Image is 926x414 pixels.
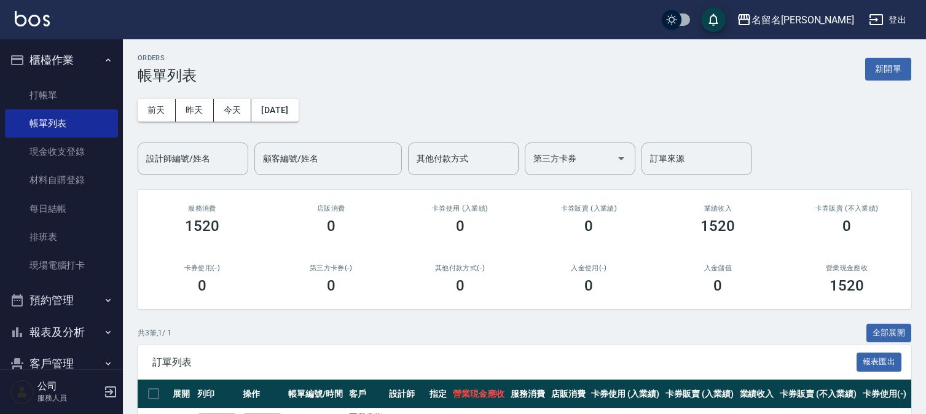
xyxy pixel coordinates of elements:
th: 展開 [170,380,194,408]
h3: 服務消費 [152,205,252,213]
h2: 業績收入 [668,205,767,213]
a: 報表匯出 [857,356,902,367]
th: 卡券販賣 (不入業績) [777,380,859,408]
button: 客戶管理 [5,348,118,380]
h2: 卡券販賣 (不入業績) [797,205,897,213]
h2: 店販消費 [281,205,381,213]
th: 帳單編號/時間 [285,380,346,408]
th: 設計師 [386,380,426,408]
h2: 卡券販賣 (入業績) [539,205,638,213]
h3: 0 [456,277,465,294]
h2: 入金使用(-) [539,264,638,272]
p: 共 3 筆, 1 / 1 [138,327,171,338]
h5: 公司 [37,380,100,393]
th: 卡券販賣 (入業績) [662,380,737,408]
h2: 卡券使用(-) [152,264,252,272]
h2: 卡券使用 (入業績) [410,205,510,213]
th: 服務消費 [508,380,548,408]
a: 現金收支登錄 [5,138,118,166]
th: 指定 [426,380,450,408]
button: 昨天 [176,99,214,122]
a: 新開單 [865,63,911,74]
h3: 0 [327,217,335,235]
h3: 1520 [700,217,735,235]
div: 名留名[PERSON_NAME] [751,12,854,28]
th: 操作 [240,380,285,408]
th: 列印 [194,380,240,408]
button: 今天 [214,99,252,122]
a: 每日結帳 [5,195,118,223]
button: save [701,7,726,32]
th: 卡券使用 (入業績) [588,380,662,408]
h2: 其他付款方式(-) [410,264,510,272]
h2: 營業現金應收 [797,264,897,272]
th: 業績收入 [737,380,777,408]
a: 材料自購登錄 [5,166,118,194]
button: 新開單 [865,58,911,80]
img: Person [10,380,34,404]
button: 櫃檯作業 [5,44,118,76]
button: [DATE] [251,99,298,122]
h3: 0 [327,277,335,294]
button: 預約管理 [5,284,118,316]
th: 卡券使用(-) [860,380,910,408]
th: 營業現金應收 [450,380,508,408]
h3: 帳單列表 [138,67,197,84]
a: 打帳單 [5,81,118,109]
span: 訂單列表 [152,356,857,369]
button: 報表匯出 [857,353,902,372]
h3: 0 [842,217,851,235]
h3: 1520 [830,277,864,294]
h3: 0 [198,277,206,294]
a: 排班表 [5,223,118,251]
th: 客戶 [346,380,386,408]
a: 現場電腦打卡 [5,251,118,279]
button: 報表及分析 [5,316,118,348]
h2: ORDERS [138,54,197,62]
h2: 入金儲值 [668,264,767,272]
img: Logo [15,11,50,26]
p: 服務人員 [37,393,100,404]
h3: 0 [456,217,465,235]
h3: 0 [713,277,722,294]
button: 名留名[PERSON_NAME] [732,7,859,33]
button: 全部展開 [866,324,912,343]
th: 店販消費 [548,380,589,408]
h3: 0 [584,217,593,235]
button: 登出 [864,9,911,31]
button: Open [611,149,631,168]
h2: 第三方卡券(-) [281,264,381,272]
a: 帳單列表 [5,109,118,138]
button: 前天 [138,99,176,122]
h3: 1520 [185,217,219,235]
h3: 0 [584,277,593,294]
